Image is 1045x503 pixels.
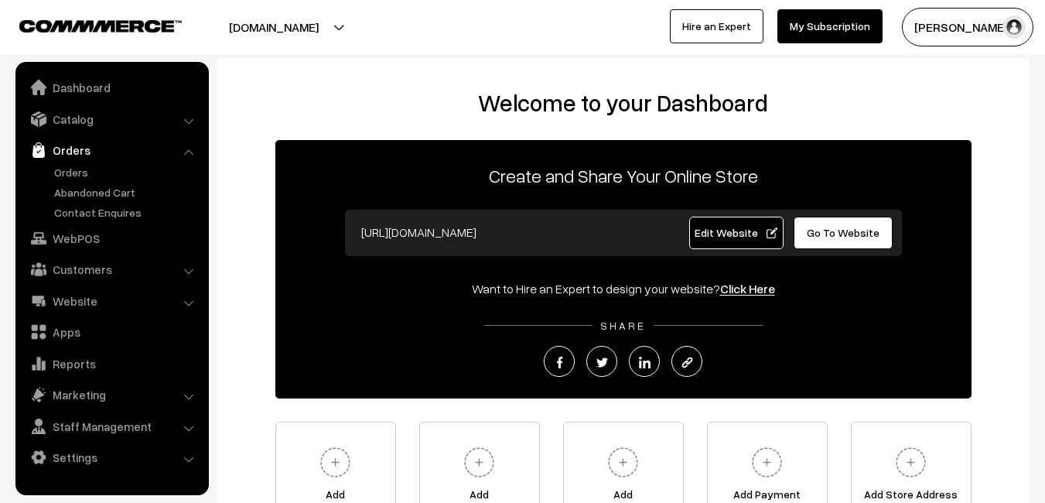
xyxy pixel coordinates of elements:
[275,162,972,190] p: Create and Share Your Online Store
[50,204,203,221] a: Contact Enquires
[777,9,883,43] a: My Subscription
[19,318,203,346] a: Apps
[175,8,373,46] button: [DOMAIN_NAME]
[314,441,357,484] img: plus.svg
[50,164,203,180] a: Orders
[720,281,775,296] a: Click Here
[232,89,1014,117] h2: Welcome to your Dashboard
[670,9,763,43] a: Hire an Expert
[746,441,788,484] img: plus.svg
[19,15,155,34] a: COMMMERCE
[807,226,879,239] span: Go To Website
[689,217,784,249] a: Edit Website
[19,381,203,409] a: Marketing
[19,136,203,164] a: Orders
[602,441,644,484] img: plus.svg
[794,217,893,249] a: Go To Website
[19,20,182,32] img: COMMMERCE
[19,224,203,252] a: WebPOS
[458,441,500,484] img: plus.svg
[902,8,1033,46] button: [PERSON_NAME]
[19,287,203,315] a: Website
[275,279,972,298] div: Want to Hire an Expert to design your website?
[19,443,203,471] a: Settings
[695,226,777,239] span: Edit Website
[593,319,654,332] span: SHARE
[19,350,203,378] a: Reports
[19,105,203,133] a: Catalog
[19,74,203,101] a: Dashboard
[890,441,932,484] img: plus.svg
[50,184,203,200] a: Abandoned Cart
[19,255,203,283] a: Customers
[1002,15,1026,39] img: user
[19,412,203,440] a: Staff Management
